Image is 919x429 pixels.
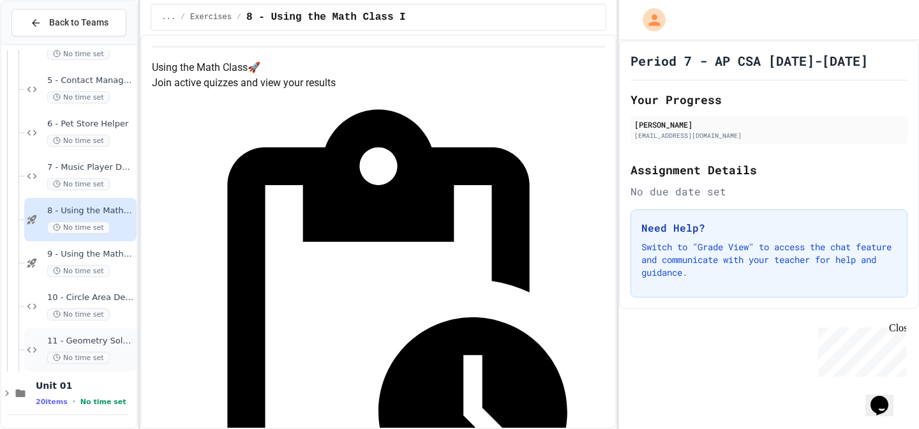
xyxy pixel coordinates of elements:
[161,12,176,22] span: ...
[47,162,134,173] span: 7 - Music Player Debugger
[47,119,134,130] span: 6 - Pet Store Helper
[47,336,134,347] span: 11 - Geometry Solver Pro
[190,12,232,22] span: Exercises
[813,322,906,377] iframe: chat widget
[47,222,110,234] span: No time set
[629,5,669,34] div: My Account
[641,220,897,236] h3: Need Help?
[47,206,134,216] span: 8 - Using the Math Class I
[631,161,908,179] h2: Assignment Details
[47,135,110,147] span: No time set
[631,184,908,199] div: No due date set
[47,249,134,260] span: 9 - Using the Math Class II
[11,9,126,36] button: Back to Teams
[47,48,110,60] span: No time set
[246,10,406,25] span: 8 - Using the Math Class I
[47,292,134,303] span: 10 - Circle Area Debugger
[865,378,906,416] iframe: chat widget
[631,91,908,109] h2: Your Progress
[47,308,110,320] span: No time set
[47,352,110,364] span: No time set
[237,12,241,22] span: /
[152,60,605,75] h4: Using the Math Class 🚀
[80,398,126,406] span: No time set
[73,396,75,407] span: •
[631,52,868,70] h1: Period 7 - AP CSA [DATE]-[DATE]
[641,241,897,279] p: Switch to "Grade View" to access the chat feature and communicate with your teacher for help and ...
[181,12,185,22] span: /
[47,265,110,277] span: No time set
[47,75,134,86] span: 5 - Contact Manager Debug
[5,5,88,81] div: Chat with us now!Close
[634,119,904,130] div: [PERSON_NAME]
[36,398,68,406] span: 20 items
[152,75,605,91] p: Join active quizzes and view your results
[634,131,904,140] div: [EMAIL_ADDRESS][DOMAIN_NAME]
[47,91,110,103] span: No time set
[49,16,108,29] span: Back to Teams
[47,178,110,190] span: No time set
[36,380,134,391] span: Unit 01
